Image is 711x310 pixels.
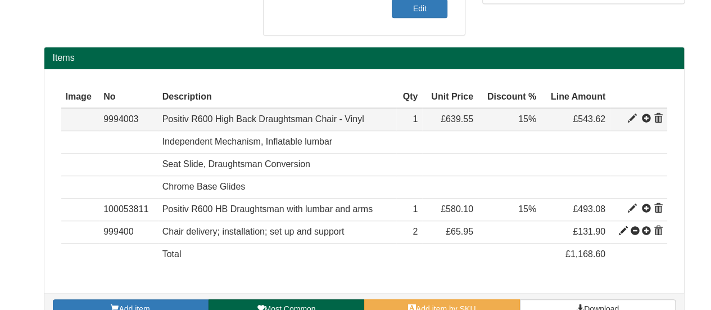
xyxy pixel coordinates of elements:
span: 1 [413,114,418,124]
span: £131.90 [573,227,605,236]
th: Discount % [478,86,541,109]
span: £639.55 [441,114,473,124]
th: Description [158,86,396,109]
span: 1 [413,204,418,214]
span: Independent Mechanism, Inflatable lumbar [162,137,332,146]
span: £543.62 [573,114,605,124]
th: Line Amount [541,86,610,109]
span: £580.10 [441,204,473,214]
span: Chair delivery; installation; set up and support [162,227,345,236]
th: Image [61,86,99,109]
td: 100053811 [99,198,157,221]
span: Positiv R600 High Back Draughtsman Chair - Vinyl [162,114,364,124]
th: Unit Price [422,86,478,109]
th: Qty [396,86,422,109]
td: Total [158,243,396,265]
span: £1,168.60 [565,249,605,259]
span: £493.08 [573,204,605,214]
span: Positiv R600 HB Draughtsman with lumbar and arms [162,204,373,214]
td: 9994003 [99,108,157,131]
span: Chrome Base Glides [162,182,246,191]
span: 2 [413,227,418,236]
span: Seat Slide, Draughtsman Conversion [162,159,310,169]
td: 999400 [99,221,157,243]
th: No [99,86,157,109]
h2: Items [53,53,676,63]
span: £65.95 [446,227,473,236]
span: 15% [518,204,536,214]
span: 15% [518,114,536,124]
